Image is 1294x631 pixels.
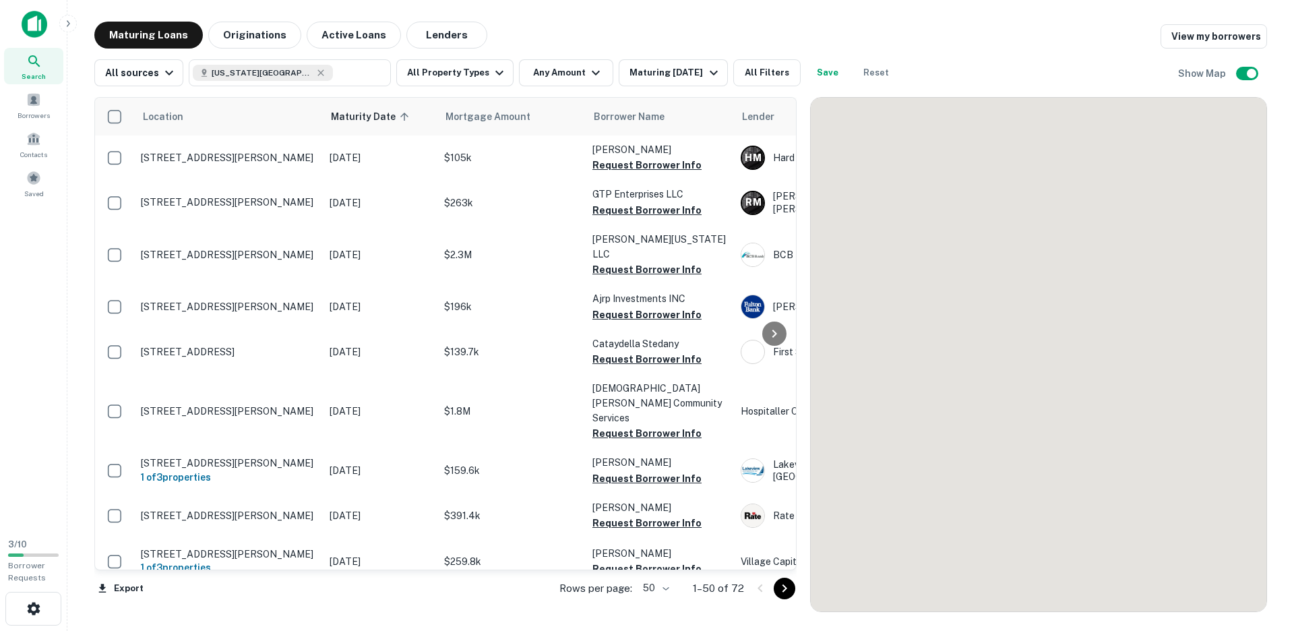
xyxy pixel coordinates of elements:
[323,98,437,136] th: Maturity Date
[592,515,702,531] button: Request Borrower Info
[331,109,413,125] span: Maturity Date
[437,98,586,136] th: Mortgage Amount
[586,98,734,136] th: Borrower Name
[22,11,47,38] img: capitalize-icon.png
[741,504,764,527] img: picture
[741,404,943,419] p: Hospitaller Order Of ST [PERSON_NAME] O
[592,381,727,425] p: [DEMOGRAPHIC_DATA][PERSON_NAME] Community Services
[592,157,702,173] button: Request Borrower Info
[444,299,579,314] p: $196k
[594,109,665,125] span: Borrower Name
[4,48,63,84] a: Search
[519,59,613,86] button: Any Amount
[141,470,316,485] h6: 1 of 3 properties
[142,109,183,125] span: Location
[134,98,323,136] th: Location
[811,98,1266,611] div: 0 0
[4,165,63,202] a: Saved
[396,59,514,86] button: All Property Types
[330,344,431,359] p: [DATE]
[1227,523,1294,588] iframe: Chat Widget
[774,578,795,599] button: Go to next page
[592,455,727,470] p: [PERSON_NAME]
[619,59,727,86] button: Maturing [DATE]
[141,249,316,261] p: [STREET_ADDRESS][PERSON_NAME]
[745,151,761,165] p: H M
[592,232,727,262] p: [PERSON_NAME][US_STATE] LLC
[741,243,764,266] img: picture
[141,548,316,560] p: [STREET_ADDRESS][PERSON_NAME]
[330,554,431,569] p: [DATE]
[592,187,727,202] p: GTP Enterprises LLC
[592,561,702,577] button: Request Borrower Info
[141,152,316,164] p: [STREET_ADDRESS][PERSON_NAME]
[444,150,579,165] p: $105k
[638,578,671,598] div: 50
[733,59,801,86] button: All Filters
[444,247,579,262] p: $2.3M
[330,404,431,419] p: [DATE]
[94,578,147,599] button: Export
[444,344,579,359] p: $139.7k
[4,126,63,162] a: Contacts
[22,71,46,82] span: Search
[212,67,313,79] span: [US_STATE][GEOGRAPHIC_DATA], [GEOGRAPHIC_DATA], [GEOGRAPHIC_DATA]
[741,340,764,363] img: picture
[105,65,177,81] div: All sources
[8,561,46,582] span: Borrower Requests
[444,404,579,419] p: $1.8M
[4,87,63,123] a: Borrowers
[444,554,579,569] p: $259.8k
[592,291,727,306] p: Ajrp Investments INC
[141,405,316,417] p: [STREET_ADDRESS][PERSON_NAME]
[734,98,950,136] th: Lender
[330,508,431,523] p: [DATE]
[330,463,431,478] p: [DATE]
[741,458,943,483] div: Lakeview Loan Servicing, [GEOGRAPHIC_DATA].
[307,22,401,49] button: Active Loans
[1178,66,1228,81] h6: Show Map
[741,459,764,482] img: picture
[592,262,702,278] button: Request Borrower Info
[141,457,316,469] p: [STREET_ADDRESS][PERSON_NAME]
[741,340,943,364] div: First Savings Bank Of Hegewisch
[1161,24,1267,49] a: View my borrowers
[330,196,431,210] p: [DATE]
[592,351,702,367] button: Request Borrower Info
[18,110,50,121] span: Borrowers
[745,196,761,210] p: R M
[742,109,774,125] span: Lender
[806,59,849,86] button: Save your search to get updates of matches that match your search criteria.
[592,336,727,351] p: Cataydella Stedany
[8,539,27,549] span: 3 / 10
[741,190,943,214] div: [PERSON_NAME] Builders, LLC [PERSON_NAME] Properties
[444,463,579,478] p: $159.6k
[330,247,431,262] p: [DATE]
[94,22,203,49] button: Maturing Loans
[592,546,727,561] p: [PERSON_NAME]
[208,22,301,49] button: Originations
[141,346,316,358] p: [STREET_ADDRESS]
[741,295,764,318] img: picture
[629,65,721,81] div: Maturing [DATE]
[445,109,548,125] span: Mortgage Amount
[855,59,898,86] button: Reset
[94,59,183,86] button: All sources
[592,202,702,218] button: Request Borrower Info
[444,508,579,523] p: $391.4k
[592,307,702,323] button: Request Borrower Info
[141,301,316,313] p: [STREET_ADDRESS][PERSON_NAME]
[592,471,702,487] button: Request Borrower Info
[444,196,579,210] p: $263k
[330,150,431,165] p: [DATE]
[592,142,727,157] p: [PERSON_NAME]
[741,554,943,569] p: Village Capital & INV LLC
[741,243,943,267] div: BCB Bank
[24,188,44,199] span: Saved
[559,580,632,597] p: Rows per page:
[592,425,702,442] button: Request Borrower Info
